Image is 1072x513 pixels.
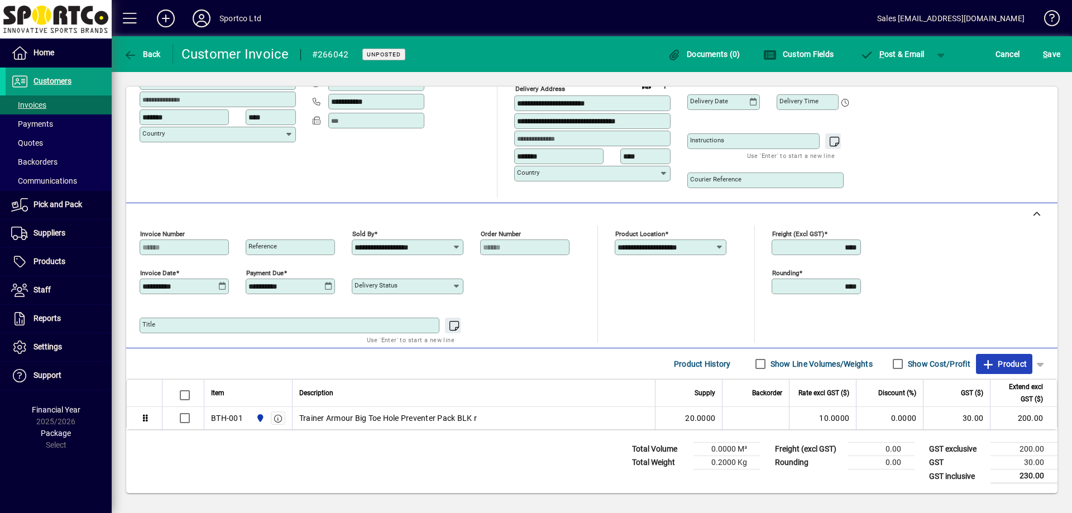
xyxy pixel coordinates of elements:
span: Product History [674,355,731,373]
td: Freight (excl GST) [769,443,848,456]
span: Suppliers [33,228,65,237]
span: Documents (0) [668,50,740,59]
a: Invoices [6,95,112,114]
mat-label: Order number [481,230,521,238]
mat-label: Sold by [352,230,374,238]
span: Reports [33,314,61,323]
button: Documents (0) [665,44,743,64]
a: Support [6,362,112,390]
mat-label: Delivery time [779,97,819,105]
a: View on map [638,76,655,94]
a: Products [6,248,112,276]
mat-label: Delivery date [690,97,728,105]
button: Post & Email [854,44,930,64]
a: Quotes [6,133,112,152]
span: Support [33,371,61,380]
span: Quotes [11,138,43,147]
div: Sportco Ltd [219,9,261,27]
mat-label: Payment due [246,269,284,277]
td: 0.2000 Kg [693,456,760,469]
div: BTH-001 [211,413,243,424]
span: Custom Fields [763,50,834,59]
span: Description [299,387,333,399]
mat-hint: Use 'Enter' to start a new line [367,333,454,346]
button: Profile [184,8,219,28]
button: Choose address [655,76,673,94]
span: Customers [33,76,71,85]
td: 200.00 [990,443,1057,456]
span: ost & Email [860,50,925,59]
span: Settings [33,342,62,351]
span: P [879,50,884,59]
div: Sales [EMAIL_ADDRESS][DOMAIN_NAME] [877,9,1025,27]
span: S [1043,50,1047,59]
a: Settings [6,333,112,361]
span: Discount (%) [878,387,916,399]
mat-label: Instructions [690,136,724,144]
td: GST inclusive [923,469,990,483]
span: Financial Year [32,405,80,414]
mat-label: Product location [615,230,665,238]
button: Product [976,354,1032,374]
mat-label: Freight (excl GST) [772,230,824,238]
td: 0.00 [848,456,915,469]
span: Invoices [11,100,46,109]
a: Communications [6,171,112,190]
a: Suppliers [6,219,112,247]
span: Products [33,257,65,266]
span: Extend excl GST ($) [997,381,1043,405]
td: GST [923,456,990,469]
mat-label: Invoice date [140,269,176,277]
td: 0.0000 M³ [693,443,760,456]
td: 200.00 [990,407,1057,429]
span: Backorder [752,387,782,399]
a: Payments [6,114,112,133]
a: Pick and Pack [6,191,112,219]
span: ave [1043,45,1060,63]
span: Sportco Ltd Warehouse [253,412,266,424]
mat-label: Rounding [772,269,799,277]
button: Back [121,44,164,64]
mat-label: Country [517,169,539,176]
span: Trainer Armour Big Toe Hole Preventer Pack BLK r [299,413,477,424]
span: Rate excl GST ($) [798,387,849,399]
label: Show Cost/Profit [906,358,970,370]
span: Staff [33,285,51,294]
div: 10.0000 [796,413,849,424]
span: Supply [695,387,715,399]
span: Home [33,48,54,57]
mat-label: Title [142,320,155,328]
span: Item [211,387,224,399]
button: Custom Fields [760,44,836,64]
td: Total Volume [626,443,693,456]
button: Save [1040,44,1063,64]
button: Product History [669,354,735,374]
td: Total Weight [626,456,693,469]
span: Cancel [996,45,1020,63]
a: Knowledge Base [1036,2,1058,39]
a: Reports [6,305,112,333]
td: 0.00 [848,443,915,456]
mat-label: Courier Reference [690,175,741,183]
mat-label: Reference [248,242,277,250]
td: 230.00 [990,469,1057,483]
td: 30.00 [923,407,990,429]
span: Payments [11,119,53,128]
mat-label: Country [142,130,165,137]
span: GST ($) [961,387,983,399]
div: Customer Invoice [181,45,289,63]
a: Home [6,39,112,67]
button: Add [148,8,184,28]
td: 30.00 [990,456,1057,469]
td: Rounding [769,456,848,469]
mat-hint: Use 'Enter' to start a new line [747,149,835,162]
td: GST exclusive [923,443,990,456]
label: Show Line Volumes/Weights [768,358,873,370]
button: Cancel [993,44,1023,64]
span: Communications [11,176,77,185]
span: Package [41,429,71,438]
span: 20.0000 [685,413,715,424]
span: Backorders [11,157,58,166]
app-page-header-button: Back [112,44,173,64]
span: Product [982,355,1027,373]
